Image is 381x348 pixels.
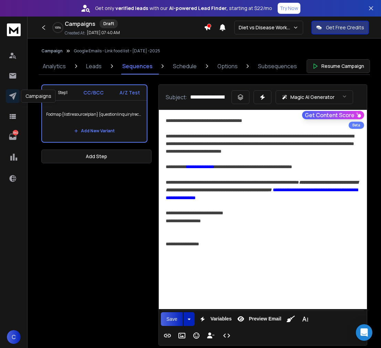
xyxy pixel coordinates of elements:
[276,90,353,104] button: Magic AI Generator
[280,5,298,12] p: Try Now
[6,130,20,144] a: 1942
[87,30,120,35] p: [DATE] 07:40 AM
[204,329,217,342] button: Insert Unsubscribe Link
[234,312,282,326] button: Preview Email
[247,316,282,322] span: Preview Email
[161,312,183,326] button: Save
[190,329,203,342] button: Emoticons
[217,62,238,70] p: Options
[196,312,233,326] button: Variables
[299,312,312,326] button: More Text
[69,124,120,138] button: Add New Variant
[220,329,233,342] button: Code View
[118,58,157,74] a: Sequences
[74,48,160,54] p: Google Emails - Link food list - [DATE] -2025
[39,58,70,74] a: Analytics
[43,62,66,70] p: Analytics
[254,58,301,74] a: Subsequences
[173,62,197,70] p: Schedule
[258,62,297,70] p: Subsequences
[7,23,21,36] img: logo
[122,62,153,70] p: Sequences
[55,25,61,30] p: 100 %
[326,24,364,31] p: Get Free Credits
[65,30,85,36] p: Created At:
[166,93,187,101] p: Subject:
[239,24,293,31] p: Diet vs Disease Workspace
[311,21,369,34] button: Get Free Credits
[213,58,242,74] a: Options
[46,105,143,124] p: Fodmap {list|resource|plan} {question|inquiry|received} {{firstName}}
[169,58,201,74] a: Schedule
[175,329,188,342] button: Insert Image (⌘P)
[7,330,21,344] button: C
[302,111,364,119] button: Get Content Score
[41,48,63,54] button: Campaign
[161,329,174,342] button: Insert Link (⌘K)
[284,312,297,326] button: Clean HTML
[120,89,140,96] p: A/Z Test
[278,3,300,14] button: Try Now
[49,90,68,96] div: Step 1
[86,62,102,70] p: Leads
[65,20,95,28] h1: Campaigns
[95,5,272,12] p: Get only with our starting at $22/mo
[83,89,104,96] p: CC/BCC
[41,150,152,163] button: Add Step
[349,122,364,129] div: Beta
[307,59,370,73] button: Resume Campaign
[100,19,118,28] div: Draft
[290,94,334,101] p: Magic AI Generator
[82,58,106,74] a: Leads
[169,5,228,12] strong: AI-powered Lead Finder,
[209,316,233,322] span: Variables
[21,90,56,103] div: Campaigns
[13,130,18,135] p: 1942
[115,5,148,12] strong: verified leads
[356,324,372,341] div: Open Intercom Messenger
[41,84,147,143] li: Step1CC/BCCA/Z TestFodmap {list|resource|plan} {question|inquiry|received} {{firstName}}Add New V...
